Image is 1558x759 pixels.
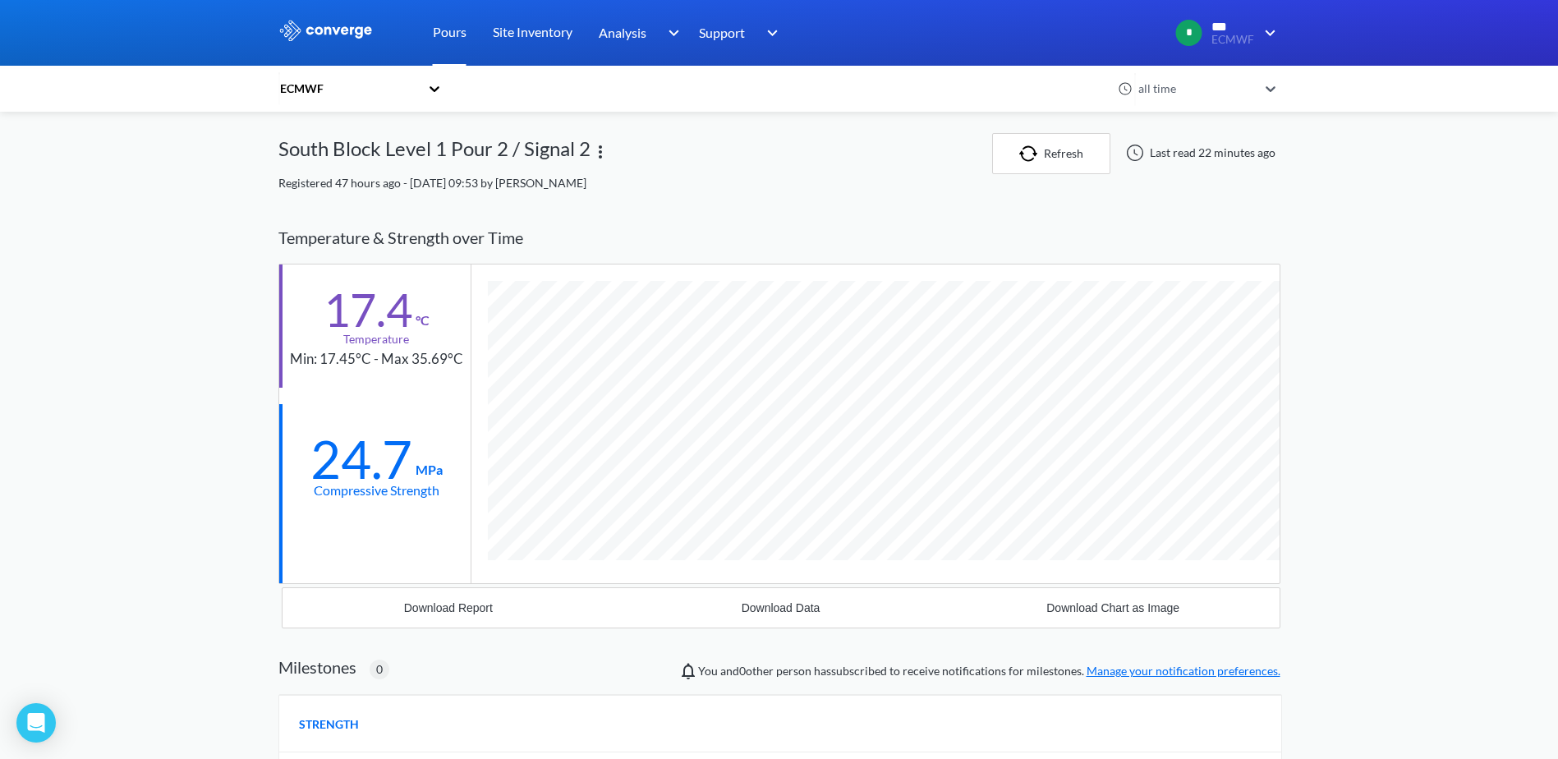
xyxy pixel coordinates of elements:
[1087,664,1280,678] a: Manage your notification preferences.
[324,289,412,330] div: 17.4
[314,480,439,500] div: Compressive Strength
[278,20,374,41] img: logo_ewhite.svg
[278,176,586,190] span: Registered 47 hours ago - [DATE] 09:53 by [PERSON_NAME]
[947,588,1280,628] button: Download Chart as Image
[1211,34,1254,46] span: ECMWF
[16,703,56,743] div: Open Intercom Messenger
[599,22,646,43] span: Analysis
[699,22,745,43] span: Support
[698,662,1280,680] span: You and person has subscribed to receive notifications for milestones.
[1134,80,1257,98] div: all time
[278,657,356,677] h2: Milestones
[278,80,420,98] div: ECMWF
[290,348,463,370] div: Min: 17.45°C - Max 35.69°C
[1118,81,1133,96] img: icon-clock.svg
[657,23,683,43] img: downArrow.svg
[299,715,359,734] span: STRENGTH
[1019,145,1044,162] img: icon-refresh.svg
[756,23,783,43] img: downArrow.svg
[278,212,1280,264] div: Temperature & Strength over Time
[992,133,1110,174] button: Refresh
[278,133,591,174] div: South Block Level 1 Pour 2 / Signal 2
[283,588,615,628] button: Download Report
[1117,143,1280,163] div: Last read 22 minutes ago
[591,142,610,162] img: more.svg
[343,330,409,348] div: Temperature
[1046,601,1179,614] div: Download Chart as Image
[310,439,412,480] div: 24.7
[376,660,383,678] span: 0
[678,661,698,681] img: notifications-icon.svg
[742,601,820,614] div: Download Data
[614,588,947,628] button: Download Data
[739,664,774,678] span: 0 other
[404,601,493,614] div: Download Report
[1254,23,1280,43] img: downArrow.svg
